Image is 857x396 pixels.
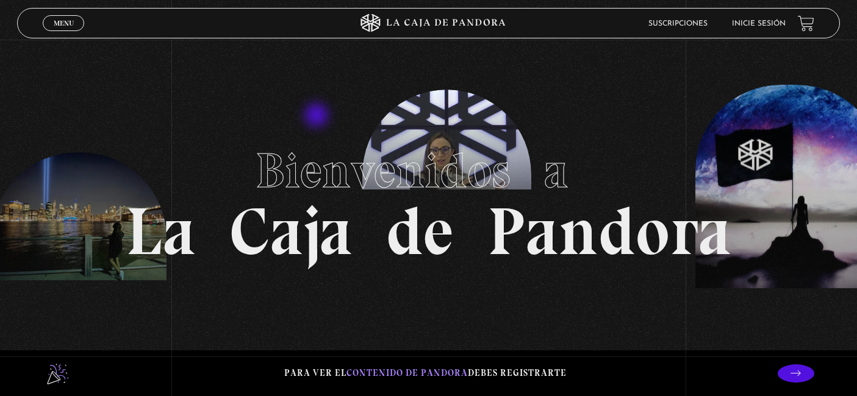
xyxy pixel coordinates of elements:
[732,20,786,27] a: Inicie sesión
[126,131,731,265] h1: La Caja de Pandora
[54,19,74,27] span: Menu
[798,15,814,32] a: View your shopping cart
[284,365,567,381] p: Para ver el debes registrarte
[346,367,468,378] span: contenido de Pandora
[648,20,708,27] a: Suscripciones
[256,141,602,200] span: Bienvenidos a
[49,30,78,38] span: Cerrar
